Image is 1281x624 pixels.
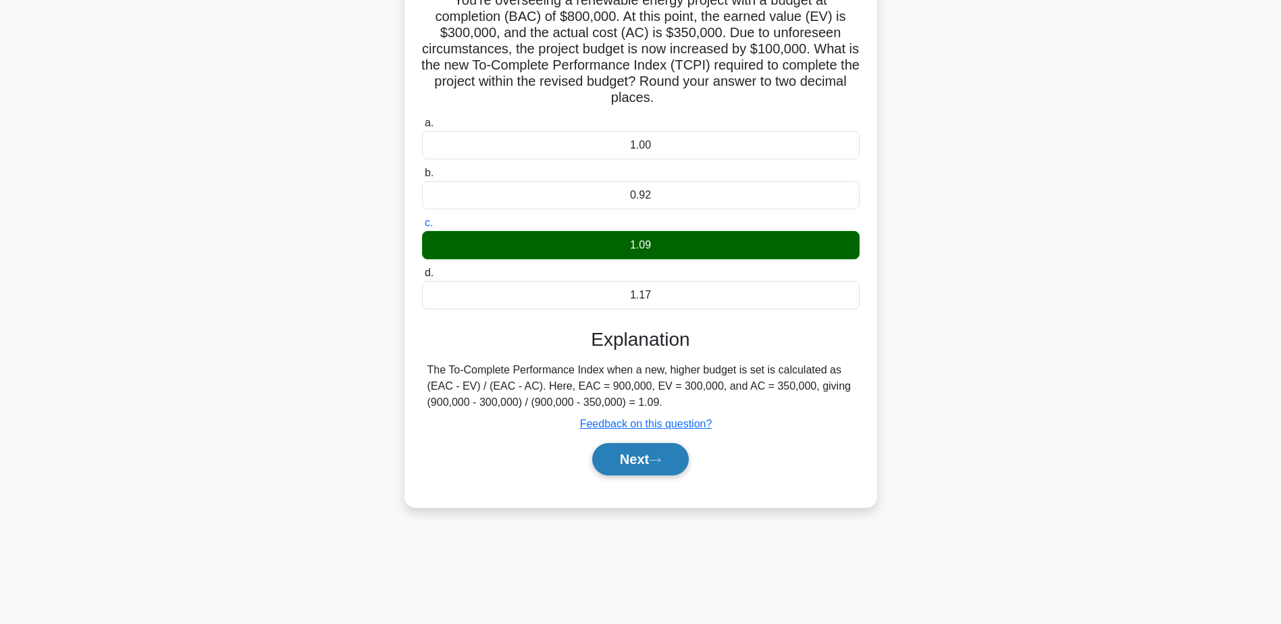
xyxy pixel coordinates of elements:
span: d. [425,267,434,278]
button: Next [592,443,689,475]
div: 1.09 [422,231,860,259]
div: The To-Complete Performance Index when a new, higher budget is set is calculated as (EAC - EV) / ... [427,362,854,411]
div: 0.92 [422,181,860,209]
span: a. [425,117,434,128]
span: c. [425,217,433,228]
div: 1.00 [422,131,860,159]
div: 1.17 [422,281,860,309]
a: Feedback on this question? [580,418,712,430]
h3: Explanation [430,328,852,351]
span: b. [425,167,434,178]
